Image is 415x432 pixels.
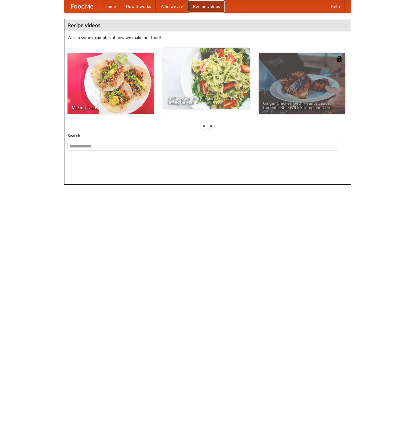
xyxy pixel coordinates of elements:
a: Help [326,0,345,13]
a: Recipe videos [188,0,225,13]
div: « [201,122,207,129]
a: FoodMe [64,0,100,13]
a: An Easy, Summery Tomato Pasta That's Ready for Fall [163,48,250,109]
img: 483408.png [336,56,342,62]
a: Home [100,0,121,13]
a: How it works [121,0,156,13]
span: Making Tacos [72,105,150,110]
h5: Search [67,133,348,139]
div: » [208,122,214,129]
h4: Recipe videos [64,19,351,31]
span: An Easy, Summery Tomato Pasta That's Ready for Fall [167,96,246,105]
a: Making Tacos [67,53,154,114]
a: Who we are [156,0,188,13]
p: Watch some examples of how we make our food! [67,34,348,41]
